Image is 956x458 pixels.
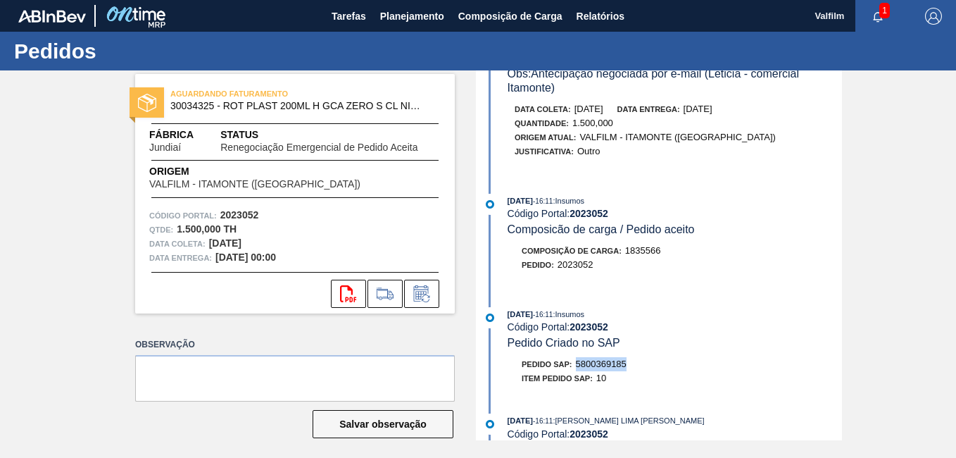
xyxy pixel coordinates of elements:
[135,335,455,355] label: Observação
[596,373,606,383] span: 10
[508,321,842,333] div: Código Portal:
[570,428,608,440] strong: 2023052
[486,314,494,322] img: atual
[553,197,584,205] span: : Insumos
[577,8,624,25] span: Relatórios
[380,8,444,25] span: Planejamento
[486,420,494,428] img: atual
[508,337,620,349] span: Pedido Criado no SAP
[879,3,890,18] span: 1
[515,119,569,128] span: Quantidade :
[574,104,603,114] span: [DATE]
[508,68,803,94] span: Obs: Antecipação negociada por e-mail (Leticia - comercial Itamonte)
[149,142,181,153] span: Jundiaí
[684,104,712,114] span: [DATE]
[138,94,156,112] img: status
[149,223,173,237] span: Qtde :
[149,209,217,223] span: Código Portal:
[855,6,900,26] button: Notificações
[331,280,366,308] div: Abrir arquivo PDF
[570,321,608,333] strong: 2023052
[177,223,237,235] strong: 1.500,000 TH
[533,197,553,205] span: - 16:11
[533,417,553,425] span: - 16:11
[367,280,403,308] div: Ir para Composição de Carga
[508,416,533,425] span: [DATE]
[553,416,704,425] span: : [PERSON_NAME] LIMA [PERSON_NAME]
[149,128,220,142] span: Fábrica
[508,428,842,440] div: Código Portal:
[515,105,571,113] span: Data coleta:
[220,209,259,221] strong: 2023052
[18,10,86,23] img: TNhmsLtSVTkK8tSr43FrP2fwEKptu5GPRR3wAAAABJRU5ErkJggg==
[149,251,212,265] span: Data entrega:
[522,261,554,269] span: Pedido :
[220,128,441,142] span: Status
[553,310,584,318] span: : Insumos
[522,374,593,383] span: Item pedido SAP:
[404,280,439,308] div: Informar alteração no pedido
[215,252,276,263] strong: [DATE] 00:00
[572,118,613,128] span: 1.500,000
[508,223,695,235] span: Composicão de carga / Pedido aceito
[149,164,401,179] span: Origem
[576,359,627,369] span: 5800369185
[508,310,533,318] span: [DATE]
[925,8,942,25] img: Logout
[220,142,417,153] span: Renegociação Emergencial de Pedido Aceita
[617,105,680,113] span: Data entrega:
[170,101,426,111] span: 30034325 - ROT PLAST 200ML H GCA ZERO S CL NIV25
[170,87,367,101] span: AGUARDANDO FATURAMENTO
[508,197,533,205] span: [DATE]
[515,133,576,142] span: Origem Atual:
[579,132,776,142] span: VALFILM - ITAMONTE ([GEOGRAPHIC_DATA])
[533,311,553,318] span: - 16:11
[558,259,593,270] span: 2023052
[625,245,661,256] span: 1835566
[508,208,842,219] div: Código Portal:
[209,237,241,249] strong: [DATE]
[313,410,453,438] button: Salvar observação
[486,200,494,209] img: atual
[570,208,608,219] strong: 2023052
[14,43,264,59] h1: Pedidos
[522,360,572,369] span: Pedido SAP:
[458,8,562,25] span: Composição de Carga
[522,247,622,255] span: Composição de Carga :
[332,8,366,25] span: Tarefas
[149,179,360,190] span: VALFILM - ITAMONTE ([GEOGRAPHIC_DATA])
[515,147,574,156] span: Justificativa:
[577,146,600,156] span: Outro
[149,237,206,251] span: Data coleta:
